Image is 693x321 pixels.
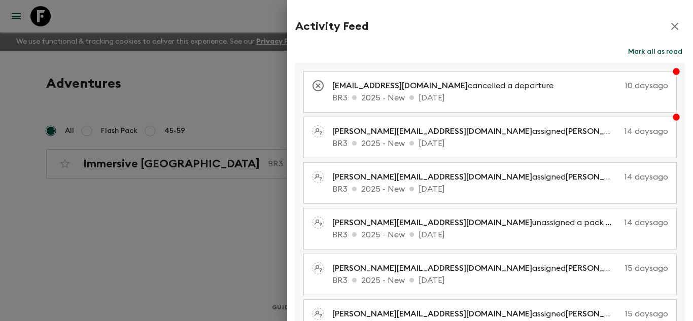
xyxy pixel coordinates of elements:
p: BR3 2025 - New [DATE] [332,274,668,287]
p: BR3 2025 - New [DATE] [332,229,668,241]
span: [PERSON_NAME] [566,173,630,181]
p: unassigned a pack leader [332,217,620,229]
p: 10 days ago [566,80,668,92]
p: assigned as a pack leader [332,125,620,137]
p: cancelled a departure [332,80,562,92]
p: 14 days ago [625,217,668,229]
p: assigned as a pack leader [332,308,621,320]
p: 15 days ago [625,308,668,320]
span: [PERSON_NAME][EMAIL_ADDRESS][DOMAIN_NAME] [332,219,532,227]
span: [PERSON_NAME] [566,264,630,272]
span: [PERSON_NAME][EMAIL_ADDRESS][DOMAIN_NAME] [332,310,532,318]
span: [PERSON_NAME][EMAIL_ADDRESS][DOMAIN_NAME] [332,127,532,135]
p: 15 days ago [625,262,668,274]
p: assigned as a pack leader [332,262,621,274]
p: 14 days ago [625,125,668,137]
p: 14 days ago [625,171,668,183]
span: [PERSON_NAME][EMAIL_ADDRESS][DOMAIN_NAME] [332,264,532,272]
span: [PERSON_NAME] [566,310,630,318]
p: BR3 2025 - New [DATE] [332,183,668,195]
span: [EMAIL_ADDRESS][DOMAIN_NAME] [332,82,468,90]
p: BR3 2025 - New [DATE] [332,137,668,150]
h2: Activity Feed [295,20,368,33]
span: [PERSON_NAME] [566,127,630,135]
span: [PERSON_NAME][EMAIL_ADDRESS][DOMAIN_NAME] [332,173,532,181]
p: assigned as a pack leader [332,171,620,183]
button: Mark all as read [626,45,685,59]
p: BR3 2025 - New [DATE] [332,92,668,104]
